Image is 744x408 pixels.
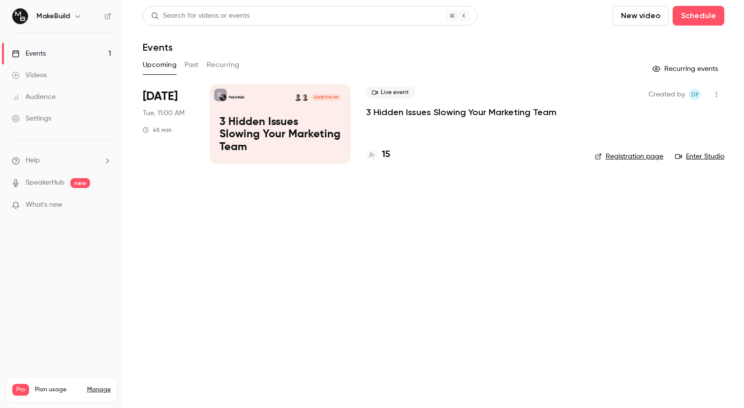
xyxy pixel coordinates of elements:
img: Dan Foster [294,94,301,101]
a: 15 [366,148,390,161]
span: Help [26,156,40,166]
h4: 15 [382,148,390,161]
div: Events [12,49,46,59]
a: Manage [87,386,111,394]
span: [DATE] 11:00 AM [311,94,341,101]
img: Tim Janes [302,94,309,101]
h1: Events [143,41,173,53]
a: 3 Hidden Issues Slowing Your Marketing Team [366,106,557,118]
span: [DATE] [143,89,178,104]
h6: MakeBuild [36,11,70,21]
span: Live event [366,87,415,98]
span: new [70,178,90,188]
div: Videos [12,70,47,80]
button: Upcoming [143,57,177,73]
a: Registration page [595,152,663,161]
span: Pro [12,384,29,396]
div: Settings [12,114,51,124]
div: Search for videos or events [151,11,249,21]
span: Created by [649,89,685,100]
li: help-dropdown-opener [12,156,111,166]
button: Past [185,57,199,73]
span: DF [691,89,699,100]
img: MakeBuild [12,8,28,24]
button: Recurring events [648,61,724,77]
span: What's new [26,200,62,210]
button: New video [613,6,669,26]
div: Sep 9 Tue, 11:00 AM (Europe/London) [143,85,194,163]
p: 3 Hidden Issues Slowing Your Marketing Team [219,116,341,154]
span: Dan Foster [689,89,701,100]
a: 3 Hidden Issues Slowing Your Marketing TeamMakeBuildTim JanesDan Foster[DATE] 11:00 AM3 Hidden Is... [210,85,350,163]
a: SpeakerHub [26,178,64,188]
div: Audience [12,92,56,102]
button: Recurring [207,57,240,73]
p: MakeBuild [229,95,244,100]
span: Tue, 11:00 AM [143,108,185,118]
iframe: Noticeable Trigger [99,201,111,210]
span: Plan usage [35,386,81,394]
div: 45 min [143,126,172,134]
button: Schedule [673,6,724,26]
a: Enter Studio [675,152,724,161]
